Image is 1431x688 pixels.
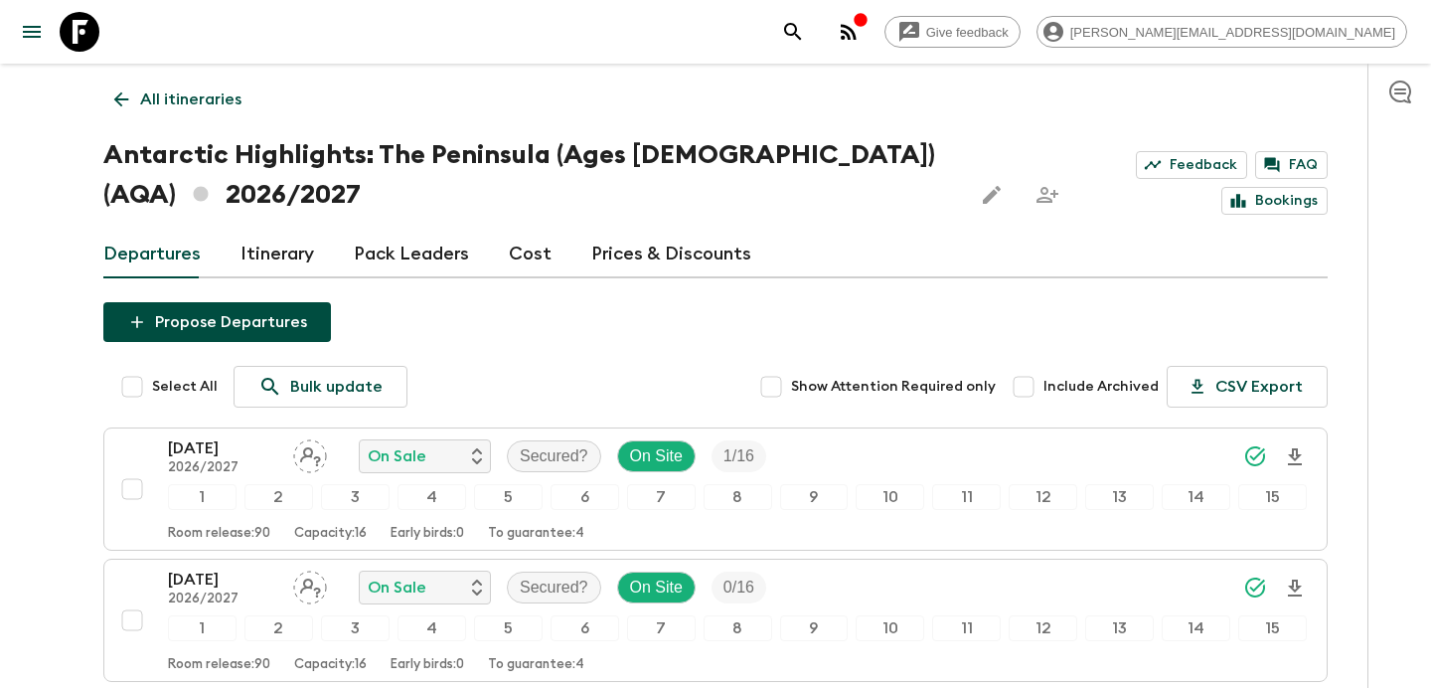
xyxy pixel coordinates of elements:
[474,484,543,510] div: 5
[293,577,327,593] span: Assign pack leader
[488,657,584,673] p: To guarantee: 4
[294,657,367,673] p: Capacity: 16
[1221,187,1328,215] a: Bookings
[1162,484,1230,510] div: 14
[1009,484,1077,510] div: 12
[704,615,772,641] div: 8
[1036,16,1407,48] div: [PERSON_NAME][EMAIL_ADDRESS][DOMAIN_NAME]
[168,568,277,592] p: [DATE]
[712,572,766,603] div: Trip Fill
[856,484,924,510] div: 10
[1243,576,1267,600] svg: Synced Successfully
[103,428,1328,551] button: [DATE]2026/2027Assign pack leaderOn SaleSecured?On SiteTrip Fill123456789101112131415Room release...
[1167,366,1328,408] button: CSV Export
[773,12,813,52] button: search adventures
[240,231,314,278] a: Itinerary
[294,526,367,542] p: Capacity: 16
[354,231,469,278] a: Pack Leaders
[391,657,464,673] p: Early birds: 0
[723,444,754,468] p: 1 / 16
[1009,615,1077,641] div: 12
[391,526,464,542] p: Early birds: 0
[168,592,277,607] p: 2026/2027
[507,572,601,603] div: Secured?
[168,615,237,641] div: 1
[972,175,1012,215] button: Edit this itinerary
[168,526,270,542] p: Room release: 90
[723,576,754,600] p: 0 / 16
[168,436,277,460] p: [DATE]
[1028,175,1067,215] span: Share this itinerary
[1283,577,1307,601] svg: Download Onboarding
[397,615,466,641] div: 4
[474,615,543,641] div: 5
[1085,615,1154,641] div: 13
[234,366,407,408] a: Bulk update
[293,445,327,461] span: Assign pack leader
[397,484,466,510] div: 4
[1085,484,1154,510] div: 13
[103,231,201,278] a: Departures
[140,87,241,111] p: All itineraries
[630,576,683,600] p: On Site
[780,615,849,641] div: 9
[591,231,751,278] a: Prices & Discounts
[168,657,270,673] p: Room release: 90
[1283,445,1307,469] svg: Download Onboarding
[103,80,252,119] a: All itineraries
[1136,151,1247,179] a: Feedback
[1043,377,1159,397] span: Include Archived
[712,440,766,472] div: Trip Fill
[1243,444,1267,468] svg: Synced Successfully
[551,615,619,641] div: 6
[1238,615,1307,641] div: 15
[152,377,218,397] span: Select All
[103,302,331,342] button: Propose Departures
[168,460,277,476] p: 2026/2027
[368,576,426,600] p: On Sale
[932,615,1001,641] div: 11
[627,615,696,641] div: 7
[617,440,696,472] div: On Site
[290,375,383,399] p: Bulk update
[630,444,683,468] p: On Site
[704,484,772,510] div: 8
[244,615,313,641] div: 2
[627,484,696,510] div: 7
[103,559,1328,682] button: [DATE]2026/2027Assign pack leaderOn SaleSecured?On SiteTrip Fill123456789101112131415Room release...
[488,526,584,542] p: To guarantee: 4
[520,576,588,600] p: Secured?
[932,484,1001,510] div: 11
[168,484,237,510] div: 1
[368,444,426,468] p: On Sale
[244,484,313,510] div: 2
[520,444,588,468] p: Secured?
[12,12,52,52] button: menu
[507,440,601,472] div: Secured?
[617,572,696,603] div: On Site
[884,16,1021,48] a: Give feedback
[780,484,849,510] div: 9
[321,615,390,641] div: 3
[856,615,924,641] div: 10
[1255,151,1328,179] a: FAQ
[1162,615,1230,641] div: 14
[1059,25,1406,40] span: [PERSON_NAME][EMAIL_ADDRESS][DOMAIN_NAME]
[509,231,552,278] a: Cost
[551,484,619,510] div: 6
[915,25,1020,40] span: Give feedback
[321,484,390,510] div: 3
[791,377,996,397] span: Show Attention Required only
[103,135,956,215] h1: Antarctic Highlights: The Peninsula (Ages [DEMOGRAPHIC_DATA]) (AQA) 2026/2027
[1238,484,1307,510] div: 15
